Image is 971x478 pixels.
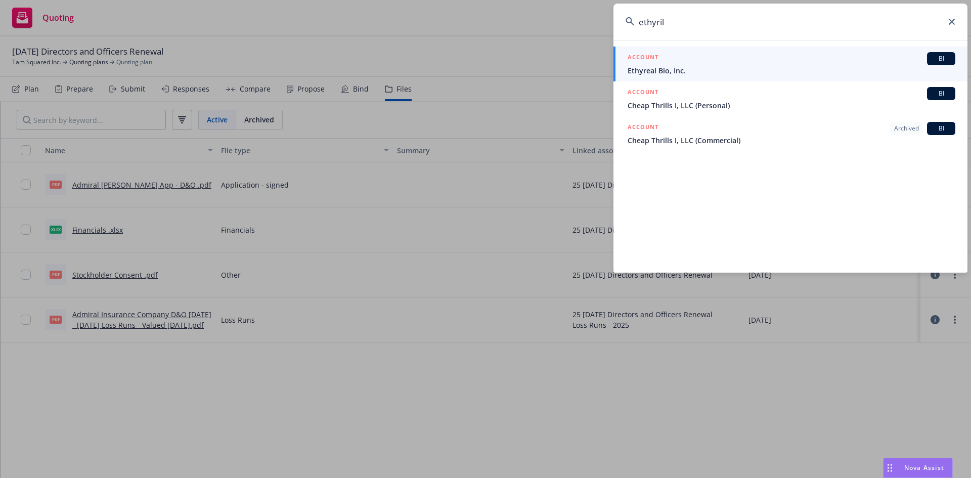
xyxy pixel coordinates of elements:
[613,4,967,40] input: Search...
[613,47,967,81] a: ACCOUNTBIEthyreal Bio, Inc.
[628,122,658,134] h5: ACCOUNT
[613,81,967,116] a: ACCOUNTBICheap Thrills I, LLC (Personal)
[628,65,955,76] span: Ethyreal Bio, Inc.
[894,124,919,133] span: Archived
[613,116,967,151] a: ACCOUNTArchivedBICheap Thrills I, LLC (Commercial)
[931,124,951,133] span: BI
[883,458,953,478] button: Nova Assist
[628,87,658,99] h5: ACCOUNT
[904,463,944,472] span: Nova Assist
[628,52,658,64] h5: ACCOUNT
[931,89,951,98] span: BI
[628,100,955,111] span: Cheap Thrills I, LLC (Personal)
[884,458,896,477] div: Drag to move
[931,54,951,63] span: BI
[628,135,955,146] span: Cheap Thrills I, LLC (Commercial)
